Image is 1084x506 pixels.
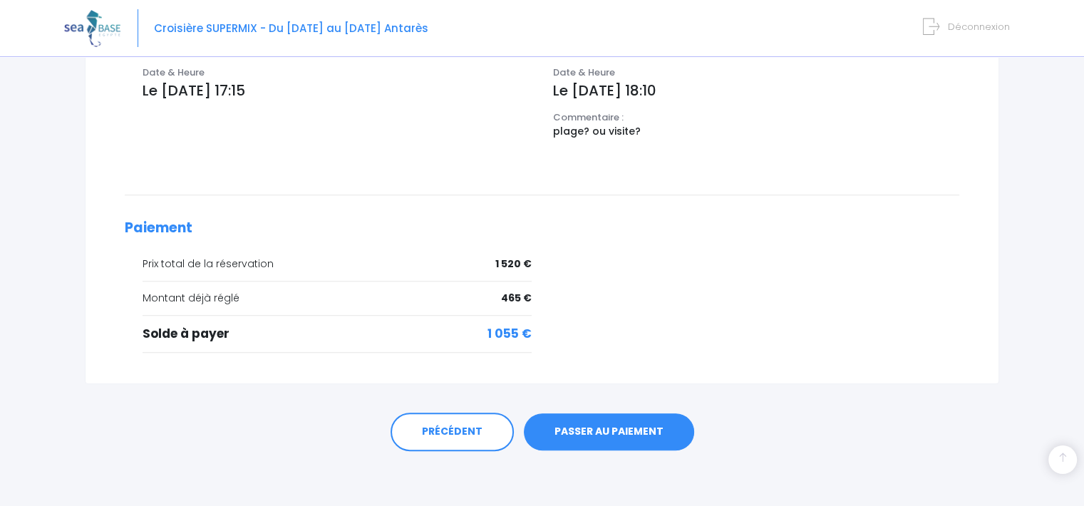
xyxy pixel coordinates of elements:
[143,325,532,344] div: Solde à payer
[524,413,694,450] a: PASSER AU PAIEMENT
[125,220,959,237] h2: Paiement
[553,110,624,124] span: Commentaire :
[553,80,960,101] p: Le [DATE] 18:10
[553,66,615,79] span: Date & Heure
[487,325,532,344] span: 1 055 €
[154,21,428,36] span: Croisière SUPERMIX - Du [DATE] au [DATE] Antarès
[143,66,205,79] span: Date & Heure
[391,413,514,451] a: PRÉCÉDENT
[143,257,532,272] div: Prix total de la réservation
[143,291,532,306] div: Montant déjà réglé
[143,80,532,101] p: Le [DATE] 17:15
[495,257,532,272] span: 1 520 €
[948,20,1010,33] span: Déconnexion
[501,291,532,306] span: 465 €
[553,124,960,139] p: plage? ou visite?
